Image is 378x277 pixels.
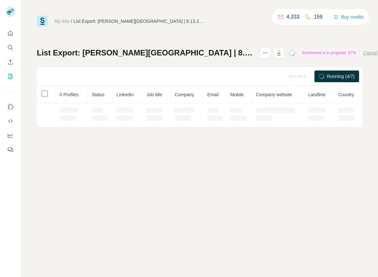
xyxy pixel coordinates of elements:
span: Company website [256,92,292,97]
span: Running (4/7) [327,73,355,80]
p: 4,333 [286,13,299,21]
button: Search [5,42,16,54]
button: Quick start [5,27,16,39]
span: Job title [146,92,162,97]
button: Feedback [5,144,16,156]
span: Country [338,92,354,97]
p: 159 [314,13,323,21]
button: Cancel [363,50,377,56]
h1: List Export: [PERSON_NAME][GEOGRAPHIC_DATA] | 8.13.25 [DATE] 20:51 [37,48,254,58]
button: Use Surfe API [5,115,16,127]
button: actions [260,48,270,58]
span: Company [175,92,194,97]
span: Email [207,92,219,97]
button: Buy credits [333,12,364,22]
span: Mobile [230,92,244,97]
button: Use Surfe on LinkedIn [5,101,16,113]
button: My lists [5,70,16,82]
span: LinkedIn [116,92,134,97]
span: 0 Profiles [60,92,79,97]
button: Enrich CSV [5,56,16,68]
div: List Export: [PERSON_NAME][GEOGRAPHIC_DATA] | 8.13.25 [DATE] 20:51 [74,18,204,24]
div: Enrichment is in progress: 57% [300,49,358,57]
span: Landline [308,92,326,97]
img: Surfe Logo [37,16,48,27]
button: Dashboard [5,130,16,141]
a: My lists [54,19,70,24]
li: / [71,18,72,24]
span: Status [92,92,105,97]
